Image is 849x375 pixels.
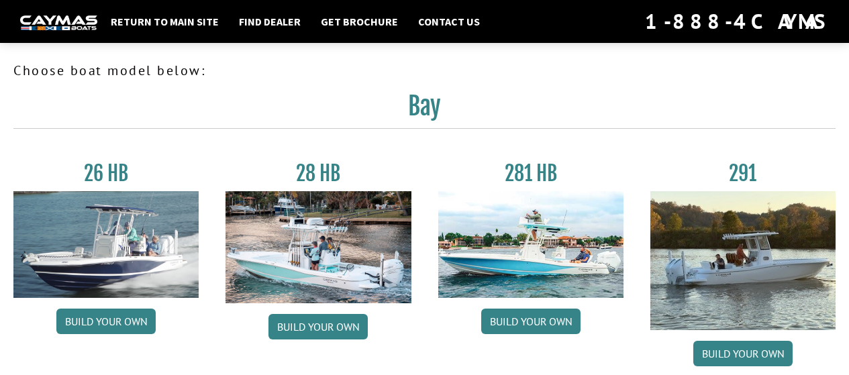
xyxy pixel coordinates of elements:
img: 28-hb-twin.jpg [438,191,623,298]
h3: 28 HB [226,161,411,186]
h2: Bay [13,91,836,129]
img: white-logo-c9c8dbefe5ff5ceceb0f0178aa75bf4bb51f6bca0971e226c86eb53dfe498488.png [20,15,97,30]
a: Find Dealer [232,13,307,30]
a: Get Brochure [314,13,405,30]
div: 1-888-4CAYMAS [645,7,829,36]
img: 291_Thumbnail.jpg [650,191,836,330]
a: Build your own [56,309,156,334]
h3: 291 [650,161,836,186]
p: Choose boat model below: [13,60,836,81]
a: Return to main site [104,13,226,30]
a: Contact Us [411,13,487,30]
img: 26_new_photo_resized.jpg [13,191,199,298]
h3: 281 HB [438,161,623,186]
a: Build your own [481,309,581,334]
a: Build your own [268,314,368,339]
h3: 26 HB [13,161,199,186]
a: Build your own [693,341,793,366]
img: 28_hb_thumbnail_for_caymas_connect.jpg [226,191,411,303]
